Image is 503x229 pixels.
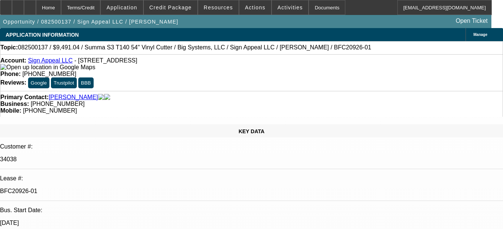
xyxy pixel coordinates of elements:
button: Activities [272,0,309,15]
span: [PHONE_NUMBER] [23,107,77,114]
button: Trustpilot [51,77,76,88]
strong: Primary Contact: [0,94,49,101]
span: APPLICATION INFORMATION [6,32,79,38]
strong: Reviews: [0,79,26,86]
span: Manage [473,33,487,37]
a: Sign Appeal LLC [28,57,73,64]
span: Resources [204,4,233,10]
span: Opportunity / 082500137 / Sign Appeal LLC / [PERSON_NAME] [3,19,178,25]
a: Open Ticket [453,15,491,27]
strong: Account: [0,57,26,64]
span: KEY DATA [239,128,264,134]
span: Credit Package [149,4,192,10]
strong: Business: [0,101,29,107]
img: linkedin-icon.png [104,94,110,101]
strong: Topic: [0,44,18,51]
button: Actions [239,0,271,15]
button: Resources [198,0,239,15]
img: Open up location in Google Maps [0,64,95,71]
img: facebook-icon.png [98,94,104,101]
button: Application [101,0,143,15]
span: Activities [278,4,303,10]
span: [PHONE_NUMBER] [22,71,76,77]
span: - [STREET_ADDRESS] [74,57,137,64]
button: Google [28,77,49,88]
a: View Google Maps [0,64,95,70]
button: BBB [78,77,94,88]
span: [PHONE_NUMBER] [31,101,85,107]
strong: Mobile: [0,107,21,114]
strong: Phone: [0,71,21,77]
span: 082500137 / $9,491.04 / Summa S3 T140 54" Vinyl Cutter / Big Systems, LLC / Sign Appeal LLC / [PE... [18,44,371,51]
span: Actions [245,4,266,10]
button: Credit Package [144,0,197,15]
a: [PERSON_NAME] [49,94,98,101]
span: Application [106,4,137,10]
